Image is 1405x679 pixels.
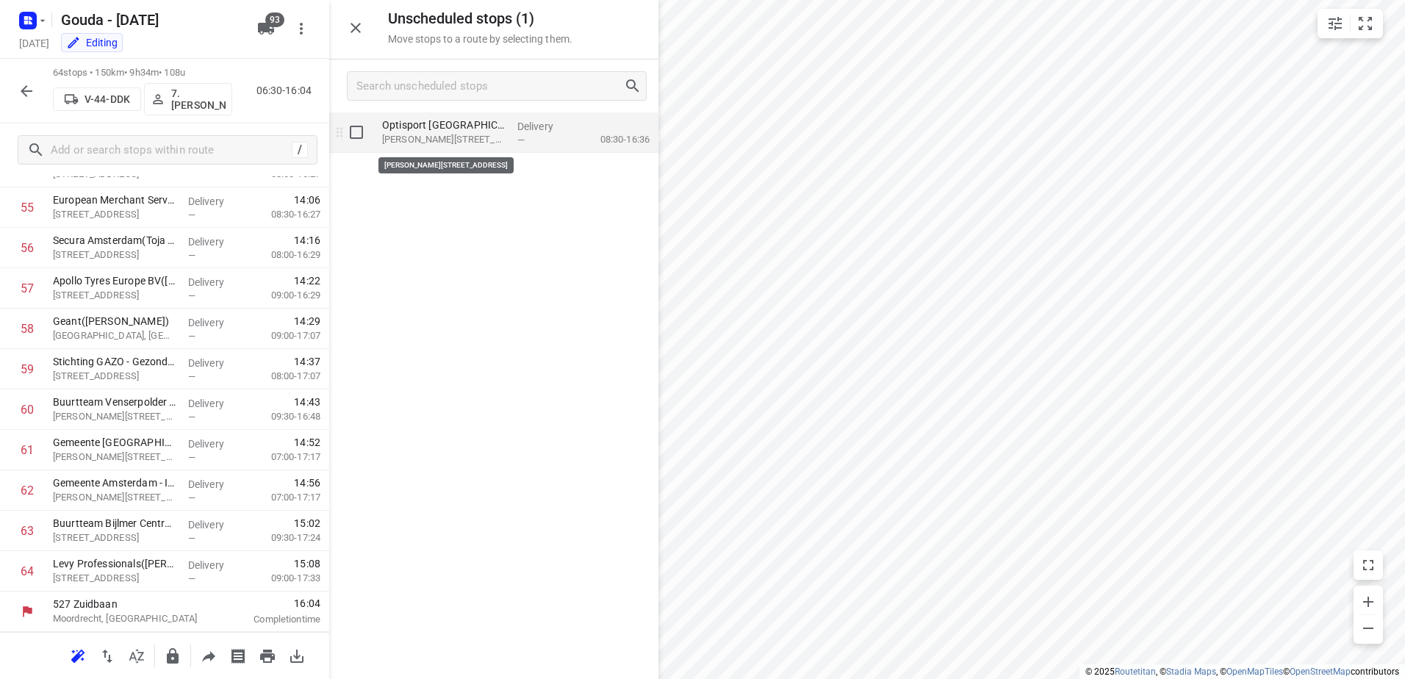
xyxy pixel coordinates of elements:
[188,356,242,370] p: Delivery
[53,193,176,207] p: European Merchant Services B.V.(Jill Schut-de Vries)
[388,33,572,45] p: Move stops to a route by selecting them.
[53,450,176,464] p: Anton de Komplein 150, Amsterdam
[248,288,320,303] p: 09:00-16:29
[53,354,176,369] p: Stichting GAZO - Gezondheidscentrum Venserpolder(V. Henar)
[53,369,176,384] p: Drostenburg 5a, Amsterdam
[188,573,195,584] span: —
[188,492,195,503] span: —
[287,14,316,43] button: More
[223,648,253,662] span: Print shipping labels
[294,475,320,490] span: 14:56
[248,328,320,343] p: 09:00-17:07
[251,14,281,43] button: 93
[188,412,195,423] span: —
[13,35,55,51] h5: Project date
[21,443,34,457] div: 61
[53,490,176,505] p: Anton de Komplein 150, Amsterdam
[256,83,317,98] p: 06:30-16:04
[171,87,226,111] p: 7.[PERSON_NAME]
[55,8,245,32] h5: Rename
[188,477,242,492] p: Delivery
[53,475,176,490] p: Gemeente Amsterdam - IB - Maaiveld Oost(Fake OEi)
[21,201,34,215] div: 55
[53,409,176,424] p: Albert Camuslaan 38, Amsterdam
[248,409,320,424] p: 09:30-16:48
[265,12,284,27] span: 93
[294,273,320,288] span: 14:22
[188,209,195,220] span: —
[388,10,572,27] h5: Unscheduled stops ( 1 )
[194,648,223,662] span: Share route
[53,571,176,586] p: Bijlmerplein 888, Amsterdam
[248,490,320,505] p: 07:00-17:17
[294,193,320,207] span: 14:06
[292,142,308,158] div: /
[21,322,34,336] div: 58
[223,596,320,611] span: 16:04
[577,132,650,147] p: 08:30-16:36
[294,435,320,450] span: 14:52
[53,207,176,222] p: Herikerbergweg 25, Amsterdam
[93,648,122,662] span: Reverse route
[248,531,320,545] p: 09:30-17:24
[21,484,34,497] div: 62
[122,648,151,662] span: Sort by time window
[85,93,130,105] p: V-44-DDK
[63,648,93,662] span: Reoptimize route
[51,139,292,162] input: Add or search stops within route
[188,533,195,544] span: —
[53,314,176,328] p: Geant([PERSON_NAME])
[53,87,141,111] button: V-44-DDK
[21,524,34,538] div: 63
[1085,667,1399,677] li: © 2025 , © , © © contributors
[53,611,206,626] p: Moordrecht, [GEOGRAPHIC_DATA]
[188,275,242,290] p: Delivery
[248,369,320,384] p: 08:00-17:07
[21,564,34,578] div: 64
[248,248,320,262] p: 08:00-16:29
[223,612,320,627] p: Completion time
[329,112,658,678] div: grid
[188,436,242,451] p: Delivery
[53,328,176,343] p: Nieuw Amsterdam, Amsterdam
[294,516,320,531] span: 15:02
[53,66,232,80] p: 64 stops • 150km • 9h34m • 108u
[53,556,176,571] p: Levy Professionals(Lua Silva)
[188,331,195,342] span: —
[188,371,195,382] span: —
[188,558,242,572] p: Delivery
[53,435,176,450] p: Gemeente Amsterdam - VTH Zuid-Oost(Renée Leinweber)
[624,77,646,95] div: Search
[188,234,242,249] p: Delivery
[188,517,242,532] p: Delivery
[53,395,176,409] p: Buurtteam Venserpolder (Marieke Ratterman )
[188,194,242,209] p: Delivery
[53,273,176,288] p: Apollo Tyres Europe BV(Elnaz Radji)
[53,248,176,262] p: Herikerbergweg 15, Amsterdam
[342,118,371,147] span: Select
[53,597,206,611] p: 527 Zuidbaan
[1290,667,1351,677] a: OpenStreetMap
[248,207,320,222] p: 08:30-16:27
[356,75,624,98] input: Search unscheduled stops
[382,132,506,147] p: [PERSON_NAME][STREET_ADDRESS]
[1166,667,1216,677] a: Stadia Maps
[21,241,34,255] div: 56
[517,119,572,134] p: Delivery
[294,314,320,328] span: 14:29
[53,288,176,303] p: Herikerbergweg 5, Amsterdam
[188,452,195,463] span: —
[188,396,242,411] p: Delivery
[248,571,320,586] p: 09:00-17:33
[188,290,195,301] span: —
[1115,667,1156,677] a: Routetitan
[21,362,34,376] div: 59
[1351,9,1380,38] button: Fit zoom
[1320,9,1350,38] button: Map settings
[21,281,34,295] div: 57
[1318,9,1383,38] div: small contained button group
[144,83,232,115] button: 7.[PERSON_NAME]
[188,250,195,261] span: —
[21,403,34,417] div: 60
[1226,667,1283,677] a: OpenMapTiles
